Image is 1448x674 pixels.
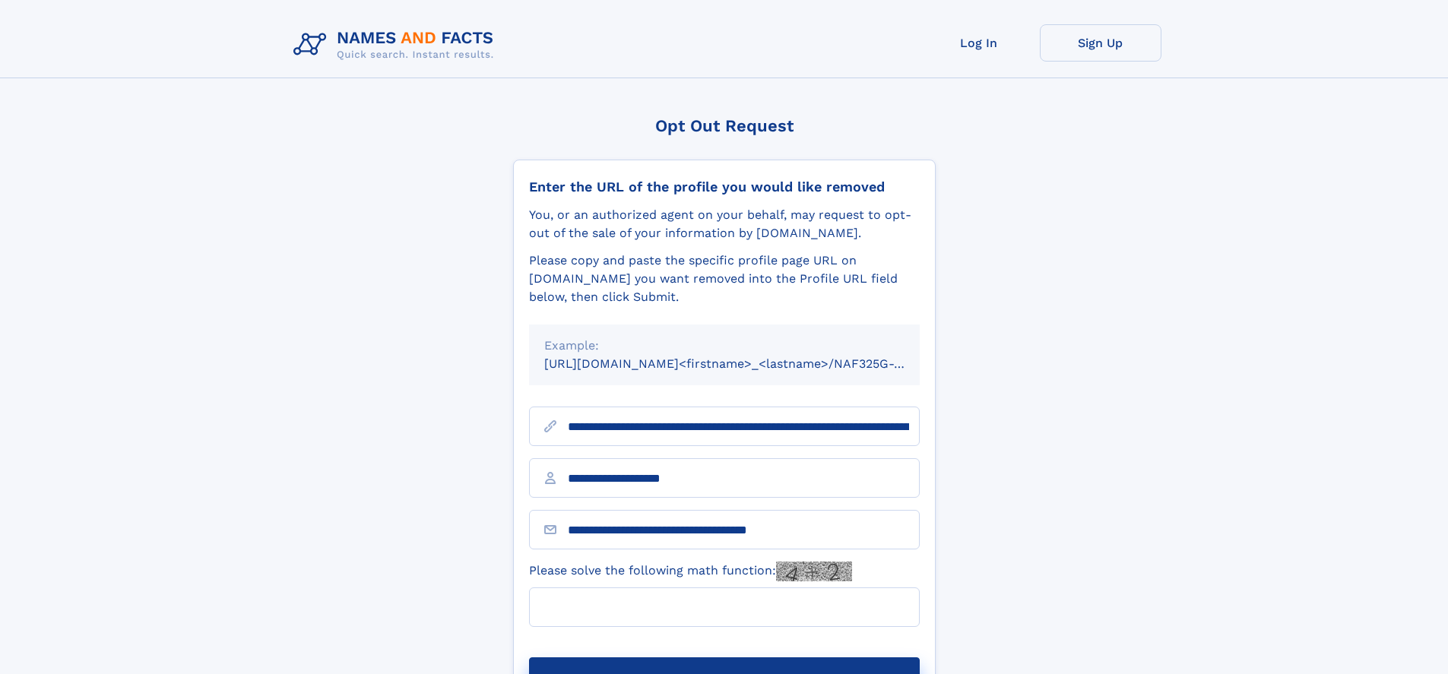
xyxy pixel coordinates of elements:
[1040,24,1161,62] a: Sign Up
[529,206,920,242] div: You, or an authorized agent on your behalf, may request to opt-out of the sale of your informatio...
[544,356,949,371] small: [URL][DOMAIN_NAME]<firstname>_<lastname>/NAF325G-xxxxxxxx
[529,562,852,581] label: Please solve the following math function:
[918,24,1040,62] a: Log In
[287,24,506,65] img: Logo Names and Facts
[544,337,905,355] div: Example:
[529,252,920,306] div: Please copy and paste the specific profile page URL on [DOMAIN_NAME] you want removed into the Pr...
[529,179,920,195] div: Enter the URL of the profile you would like removed
[513,116,936,135] div: Opt Out Request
